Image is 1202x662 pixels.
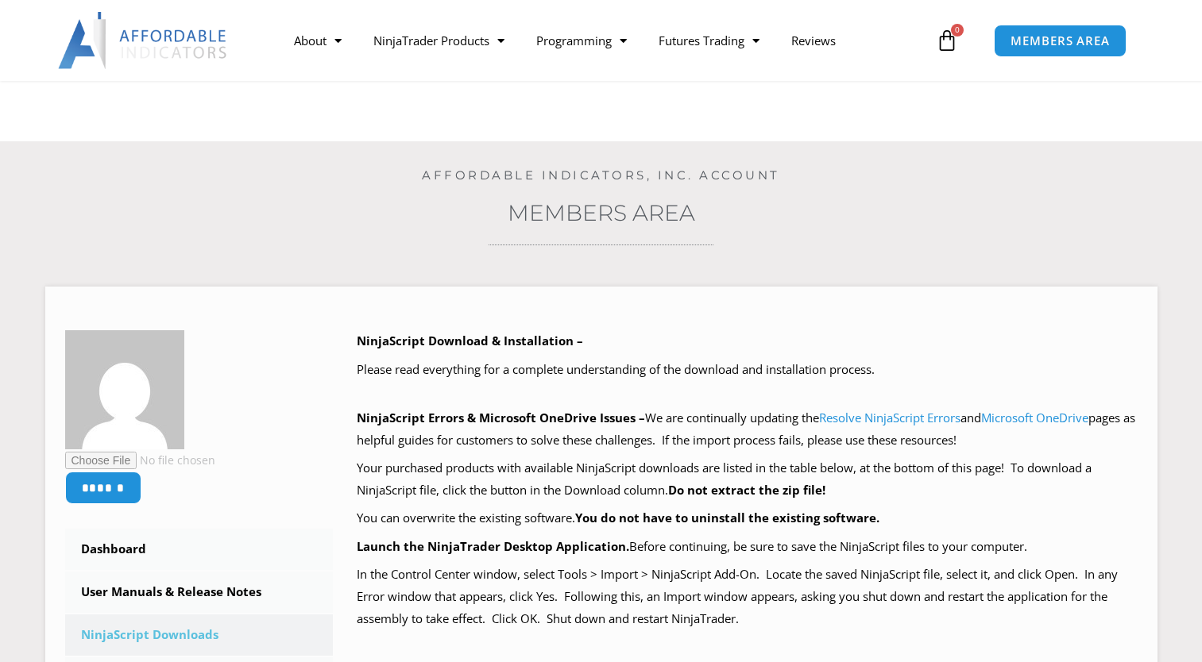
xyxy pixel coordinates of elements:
a: Resolve NinjaScript Errors [819,410,960,425]
b: NinjaScript Download & Installation – [357,333,583,348]
p: Your purchased products with available NinjaScript downloads are listed in the table below, at th... [357,457,1138,502]
span: 0 [951,24,964,37]
a: User Manuals & Release Notes [65,572,334,613]
p: We are continually updating the and pages as helpful guides for customers to solve these challeng... [357,407,1138,452]
p: You can overwrite the existing software. [357,507,1138,529]
a: Dashboard [65,529,334,570]
b: Do not extract the zip file! [668,482,825,498]
p: Before continuing, be sure to save the NinjaScript files to your computer. [357,536,1138,558]
p: In the Control Center window, select Tools > Import > NinjaScript Add-On. Locate the saved NinjaS... [357,564,1138,630]
a: Members Area [508,199,695,226]
a: Futures Trading [643,22,775,59]
img: fa1c72f1d0f04b5acd6735743dd6a1143cb925b935ea3b28a44343c49bb51978 [65,330,184,449]
b: You do not have to uninstall the existing software. [575,510,879,525]
a: Affordable Indicators, Inc. Account [422,167,780,183]
p: Please read everything for a complete understanding of the download and installation process. [357,359,1138,381]
a: 0 [912,17,982,64]
b: NinjaScript Errors & Microsoft OneDrive Issues – [357,410,645,425]
img: LogoAI | Affordable Indicators – NinjaTrader [58,12,229,69]
a: Microsoft OneDrive [981,410,1088,425]
a: MEMBERS AREA [994,25,1127,57]
a: NinjaScript Downloads [65,614,334,656]
a: Programming [520,22,643,59]
a: Reviews [775,22,852,59]
a: About [278,22,358,59]
nav: Menu [278,22,932,59]
b: Launch the NinjaTrader Desktop Application. [357,538,629,554]
span: MEMBERS AREA [1011,35,1110,47]
a: NinjaTrader Products [358,22,520,59]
